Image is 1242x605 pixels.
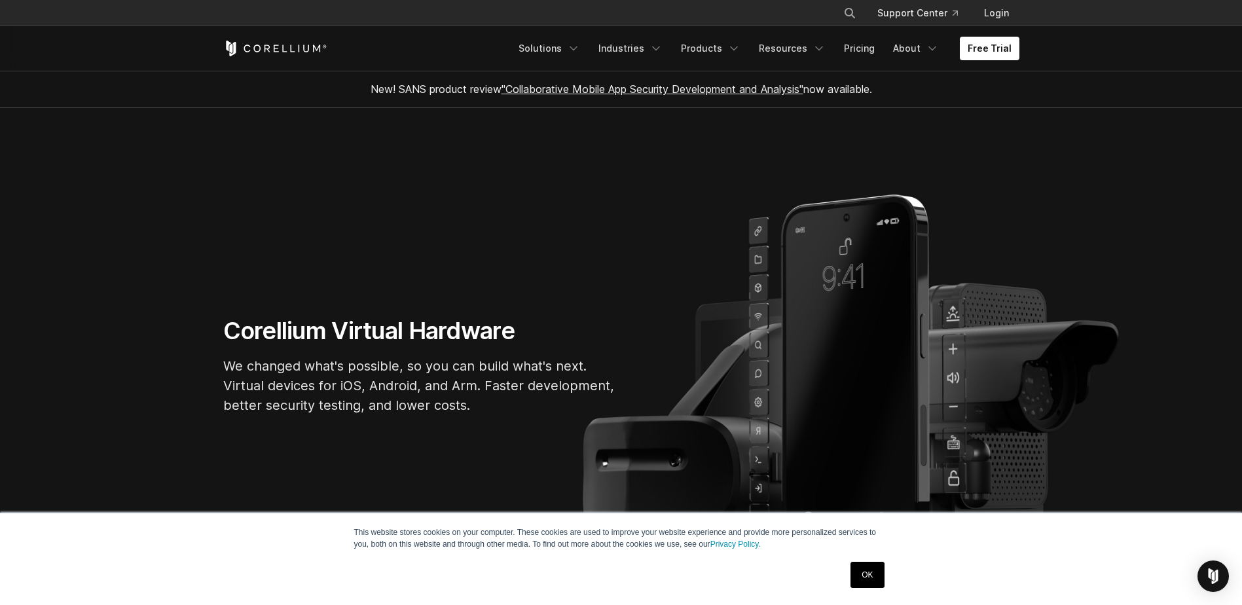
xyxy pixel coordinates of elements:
[1197,560,1229,592] div: Open Intercom Messenger
[511,37,588,60] a: Solutions
[710,540,761,549] a: Privacy Policy.
[751,37,833,60] a: Resources
[591,37,670,60] a: Industries
[223,356,616,415] p: We changed what's possible, so you can build what's next. Virtual devices for iOS, Android, and A...
[354,526,888,550] p: This website stores cookies on your computer. These cookies are used to improve your website expe...
[828,1,1019,25] div: Navigation Menu
[974,1,1019,25] a: Login
[511,37,1019,60] div: Navigation Menu
[371,82,872,96] span: New! SANS product review now available.
[836,37,883,60] a: Pricing
[960,37,1019,60] a: Free Trial
[838,1,862,25] button: Search
[867,1,968,25] a: Support Center
[223,41,327,56] a: Corellium Home
[885,37,947,60] a: About
[673,37,748,60] a: Products
[223,316,616,346] h1: Corellium Virtual Hardware
[850,562,884,588] a: OK
[502,82,803,96] a: "Collaborative Mobile App Security Development and Analysis"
